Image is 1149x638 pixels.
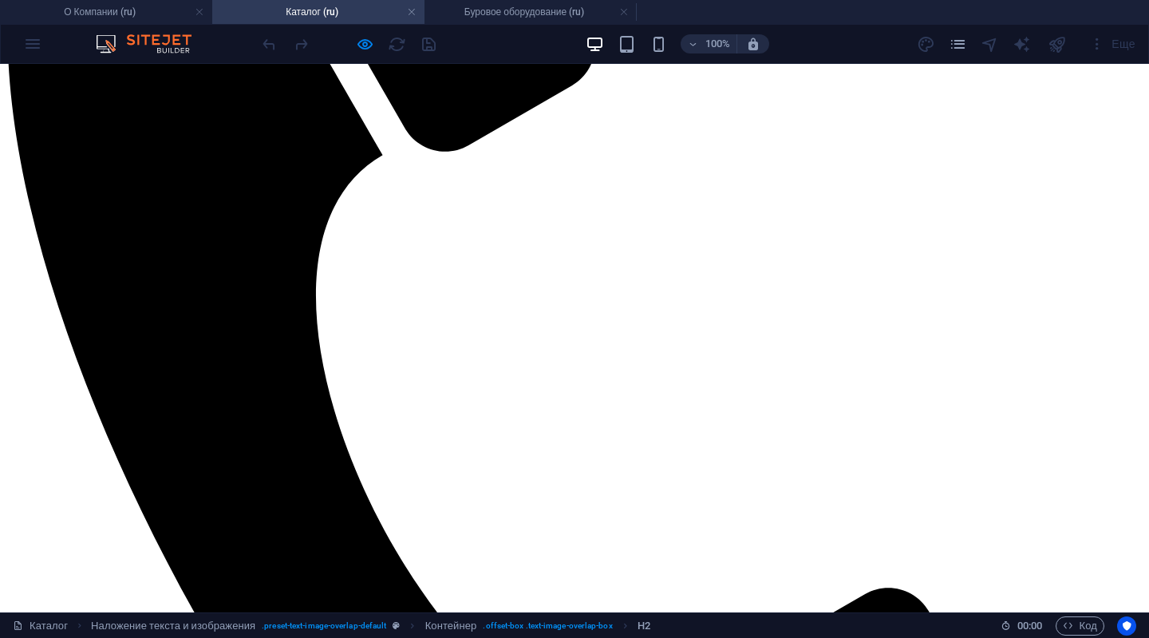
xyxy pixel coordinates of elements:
[92,34,211,53] img: Editor Logo
[681,34,737,53] button: 100%
[425,616,477,636] span: Щелкните, чтобы выбрать. Дважды щелкните, чтобы изменить
[1029,620,1031,632] span: :
[638,616,650,636] span: Щелкните, чтобы выбрать. Дважды щелкните, чтобы изменить
[13,616,68,636] a: Щелкните для отмены выбора. Дважды щелкните, чтобы открыть Страницы
[1017,616,1042,636] span: 00 00
[705,34,730,53] h6: 100%
[1117,616,1136,636] button: Usercentrics
[262,616,386,636] span: . preset-text-image-overlap-default
[212,3,424,21] h4: Каталог (ru)
[949,35,967,53] i: Страницы (Ctrl+Alt+S)
[746,37,760,51] i: При изменении размера уровень масштабирования подстраивается автоматически в соответствии с выбра...
[1056,616,1104,636] button: Код
[1001,616,1043,636] h6: Время сеанса
[424,3,637,21] h4: Буровое оборудование (ru)
[1063,616,1097,636] span: Код
[949,34,968,53] button: pages
[483,616,612,636] span: . offset-box .text-image-overlap-box
[393,621,400,630] i: Этот элемент является настраиваемым пресетом
[91,616,255,636] span: Щелкните, чтобы выбрать. Дважды щелкните, чтобы изменить
[91,616,650,636] nav: breadcrumb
